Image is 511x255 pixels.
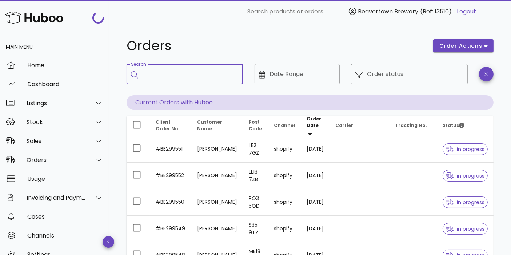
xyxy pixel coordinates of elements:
[330,116,389,136] th: Carrier
[268,189,301,216] td: shopify
[446,226,484,231] span: in progress
[27,138,86,144] div: Sales
[420,7,452,16] span: (Ref: 13510)
[301,136,330,163] td: [DATE]
[443,122,464,128] span: Status
[358,7,418,16] span: Beavertown Brewery
[301,116,330,136] th: Order Date: Sorted descending. Activate to remove sorting.
[156,119,180,132] span: Client Order No.
[191,189,243,216] td: [PERSON_NAME]
[150,116,191,136] th: Client Order No.
[433,39,494,52] button: order actions
[439,42,483,50] span: order actions
[268,116,301,136] th: Channel
[27,213,103,220] div: Cases
[5,10,63,25] img: Huboo Logo
[27,62,103,69] div: Home
[191,136,243,163] td: [PERSON_NAME]
[446,200,484,205] span: in progress
[274,122,295,128] span: Channel
[127,95,494,110] p: Current Orders with Huboo
[389,116,437,136] th: Tracking No.
[150,163,191,189] td: #BE299552
[249,119,262,132] span: Post Code
[307,116,321,128] span: Order Date
[27,156,86,163] div: Orders
[191,163,243,189] td: [PERSON_NAME]
[27,232,103,239] div: Channels
[150,216,191,242] td: #BE299549
[243,216,268,242] td: S35 9TZ
[27,81,103,88] div: Dashboard
[243,136,268,163] td: LE2 7GZ
[446,147,484,152] span: in progress
[27,175,103,182] div: Usage
[150,136,191,163] td: #BE299551
[395,122,427,128] span: Tracking No.
[243,189,268,216] td: PO3 5QD
[243,163,268,189] td: LL13 7ZB
[197,119,222,132] span: Customer Name
[243,116,268,136] th: Post Code
[457,7,476,16] a: Logout
[446,173,484,178] span: in progress
[27,119,86,125] div: Stock
[301,163,330,189] td: [DATE]
[150,189,191,216] td: #BE299550
[268,216,301,242] td: shopify
[301,216,330,242] td: [DATE]
[27,194,86,201] div: Invoicing and Payments
[27,100,86,107] div: Listings
[191,116,243,136] th: Customer Name
[301,189,330,216] td: [DATE]
[268,163,301,189] td: shopify
[127,39,424,52] h1: Orders
[268,136,301,163] td: shopify
[335,122,353,128] span: Carrier
[131,62,146,67] label: Search
[437,116,494,136] th: Status
[191,216,243,242] td: [PERSON_NAME]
